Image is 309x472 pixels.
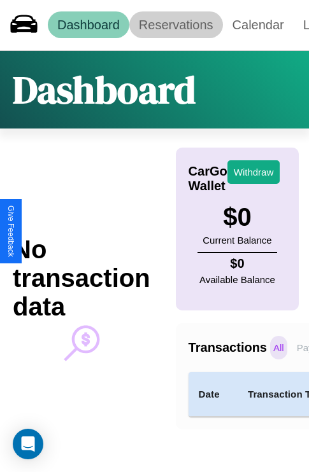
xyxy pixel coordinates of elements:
[189,340,267,355] h4: Transactions
[203,232,271,249] p: Current Balance
[270,336,287,359] p: All
[223,11,294,38] a: Calendar
[203,203,271,232] h3: $ 0
[6,205,15,257] div: Give Feedback
[129,11,223,38] a: Reservations
[199,271,275,288] p: Available Balance
[48,11,129,38] a: Dashboard
[189,164,227,193] h4: CarGo Wallet
[13,429,43,459] div: Open Intercom Messenger
[13,64,196,116] h1: Dashboard
[199,256,275,271] h4: $ 0
[199,387,227,402] h4: Date
[13,235,150,321] h2: No transaction data
[227,160,280,184] button: Withdraw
